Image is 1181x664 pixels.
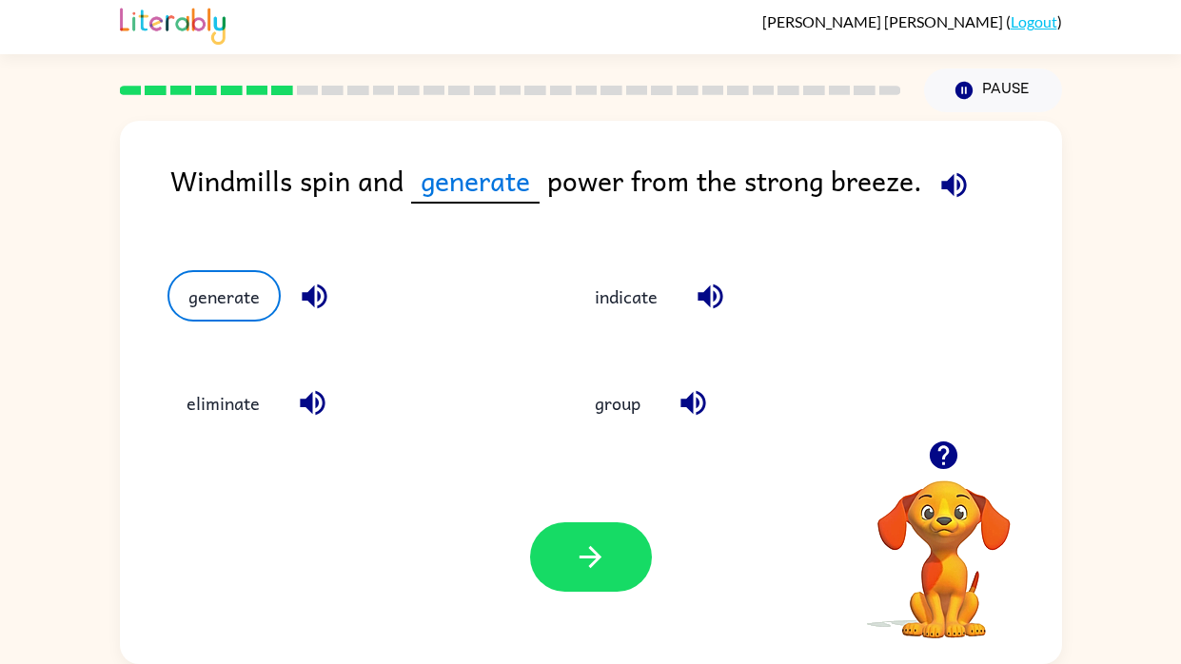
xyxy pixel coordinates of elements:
button: generate [167,270,281,322]
div: ( ) [762,12,1062,30]
button: group [576,378,659,429]
span: [PERSON_NAME] [PERSON_NAME] [762,12,1006,30]
button: eliminate [167,378,279,429]
span: generate [411,159,540,204]
video: Your browser must support playing .mp4 files to use Literably. Please try using another browser. [849,451,1039,641]
div: Windmills spin and power from the strong breeze. [170,159,1062,232]
button: indicate [576,270,677,322]
img: Literably [120,3,226,45]
a: Logout [1011,12,1057,30]
button: Pause [924,68,1062,112]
